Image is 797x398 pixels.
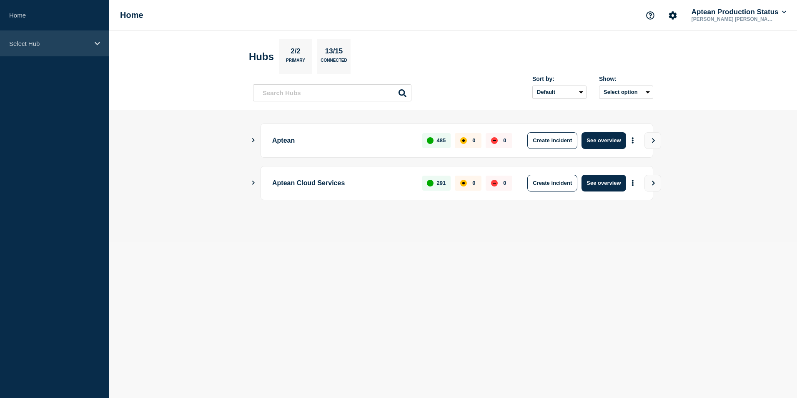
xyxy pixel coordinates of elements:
[472,180,475,186] p: 0
[251,180,256,186] button: Show Connected Hubs
[120,10,143,20] h1: Home
[644,175,661,191] button: View
[532,86,586,99] select: Sort by
[581,175,626,191] button: See overview
[322,47,346,58] p: 13/15
[288,47,304,58] p: 2/2
[527,132,577,149] button: Create incident
[460,180,467,186] div: affected
[503,180,506,186] p: 0
[427,180,434,186] div: up
[437,137,446,144] p: 485
[472,137,475,144] p: 0
[251,137,256,144] button: Show Connected Hubs
[644,132,661,149] button: View
[460,137,467,144] div: affected
[272,132,413,149] p: Aptean
[581,132,626,149] button: See overview
[627,133,638,148] button: More actions
[427,137,434,144] div: up
[664,7,682,24] button: Account settings
[690,16,777,22] p: [PERSON_NAME] [PERSON_NAME]
[642,7,659,24] button: Support
[437,180,446,186] p: 291
[503,137,506,144] p: 0
[599,86,653,99] button: Select option
[321,58,347,67] p: Connected
[690,8,788,16] button: Aptean Production Status
[9,40,89,47] p: Select Hub
[627,175,638,191] button: More actions
[491,180,498,186] div: down
[599,76,653,82] div: Show:
[532,76,586,82] div: Sort by:
[249,51,274,63] h2: Hubs
[491,137,498,144] div: down
[272,175,413,191] p: Aptean Cloud Services
[527,175,577,191] button: Create incident
[286,58,305,67] p: Primary
[253,84,411,101] input: Search Hubs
